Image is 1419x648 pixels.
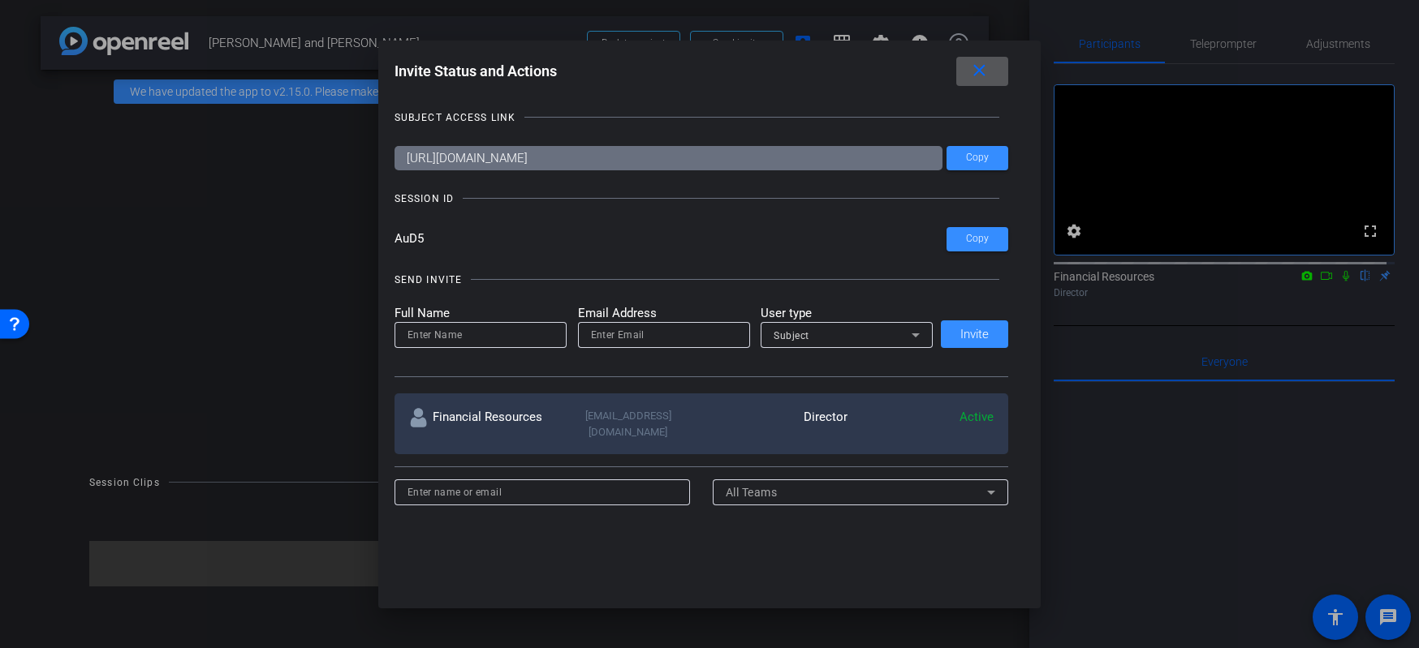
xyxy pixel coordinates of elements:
[966,233,989,245] span: Copy
[395,109,1009,126] openreel-title-line: SUBJECT ACCESS LINK
[395,109,515,126] div: SUBJECT ACCESS LINK
[555,408,701,440] div: [EMAIL_ADDRESS][DOMAIN_NAME]
[395,57,1009,86] div: Invite Status and Actions
[395,191,454,207] div: SESSION ID
[947,146,1008,170] button: Copy
[774,330,809,341] span: Subject
[701,408,848,440] div: Director
[969,61,990,81] mat-icon: close
[395,272,1009,288] openreel-title-line: SEND INVITE
[960,410,994,424] span: Active
[947,227,1008,251] button: Copy
[395,304,567,323] mat-label: Full Name
[591,325,737,345] input: Enter Email
[726,486,778,499] span: All Teams
[761,304,933,323] mat-label: User type
[966,152,989,164] span: Copy
[408,325,554,345] input: Enter Name
[395,191,1009,207] openreel-title-line: SESSION ID
[578,304,750,323] mat-label: Email Address
[409,408,555,440] div: Financial Resources
[408,483,678,502] input: Enter name or email
[395,272,462,288] div: SEND INVITE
